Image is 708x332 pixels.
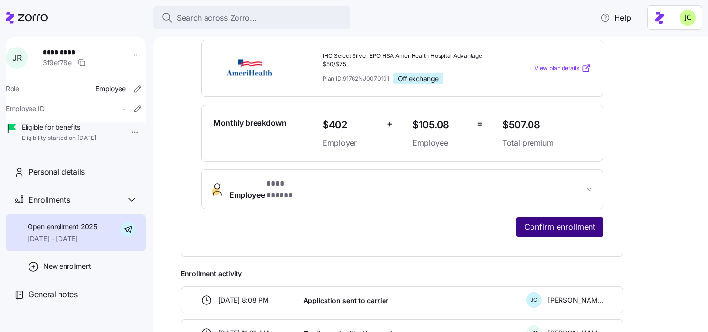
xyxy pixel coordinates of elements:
[22,122,96,132] span: Eligible for benefits
[153,6,350,29] button: Search across Zorro...
[413,117,469,133] span: $105.08
[303,296,388,305] span: Application sent to carrier
[548,295,604,305] span: [PERSON_NAME]
[177,12,257,24] span: Search across Zorro...
[29,288,78,301] span: General notes
[413,137,469,149] span: Employee
[534,64,579,73] span: View plan details
[22,134,96,142] span: Eligibility started on [DATE]
[524,221,595,233] span: Confirm enrollment
[680,10,696,26] img: 0d5040ea9766abea509702906ec44285
[516,217,603,237] button: Confirm enrollment
[43,261,91,271] span: New enrollment
[323,117,379,133] span: $402
[600,12,631,24] span: Help
[323,137,379,149] span: Employer
[502,137,591,149] span: Total premium
[95,84,126,94] span: Employee
[213,117,287,129] span: Monthly breakdown
[218,295,269,305] span: [DATE] 8:08 PM
[531,297,537,303] span: J C
[323,52,495,69] span: IHC Select Silver EPO HSA AmeriHealth Hospital Advantage $50/$75
[29,194,70,206] span: Enrollments
[477,117,483,131] span: =
[43,58,72,68] span: 3f9ef78e
[123,104,126,113] span: -
[323,74,389,83] span: Plan ID: 91762NJ0070101
[28,234,97,244] span: [DATE] - [DATE]
[181,269,623,278] span: Enrollment activity
[6,84,19,94] span: Role
[387,117,393,131] span: +
[12,54,21,62] span: J R
[502,117,591,133] span: $507.08
[398,74,439,83] span: Off exchange
[592,8,639,28] button: Help
[6,104,45,113] span: Employee ID
[28,222,97,232] span: Open enrollment 2025
[229,178,307,201] span: Employee
[29,166,85,178] span: Personal details
[534,63,591,73] a: View plan details
[213,57,284,80] img: AmeriHealth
